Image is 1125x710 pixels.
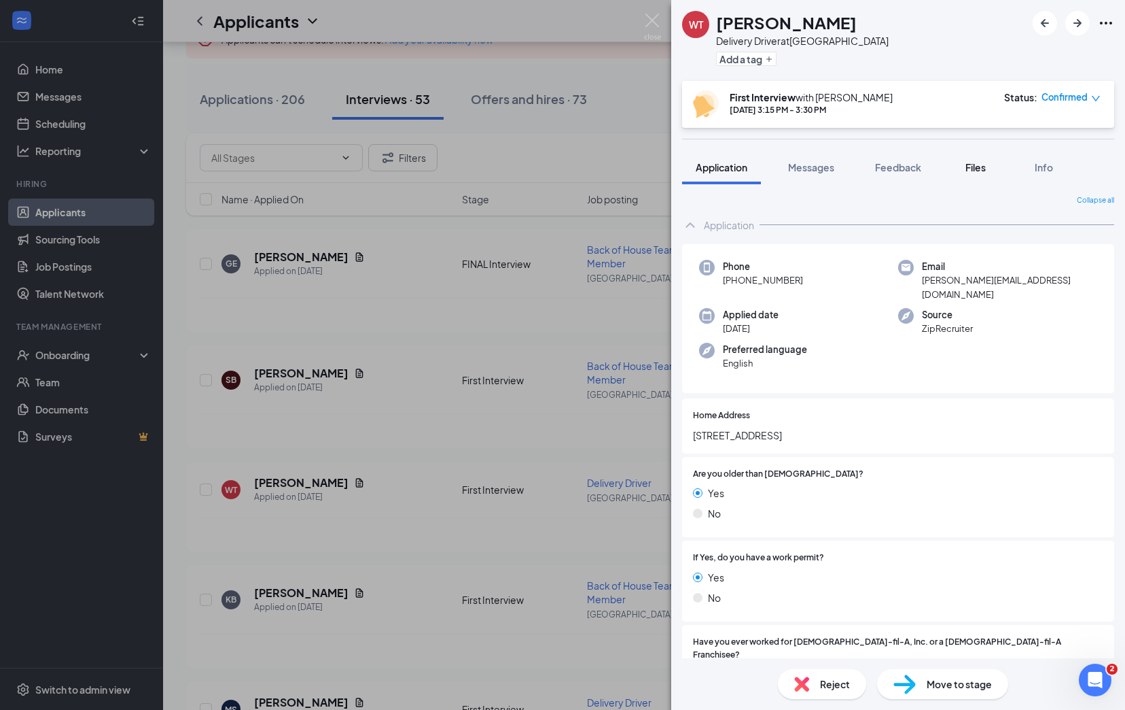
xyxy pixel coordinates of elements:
[708,486,724,501] span: Yes
[875,161,921,173] span: Feedback
[704,218,754,232] div: Application
[723,343,807,356] span: Preferred language
[682,217,698,233] svg: ChevronUp
[1079,664,1111,696] iframe: Intercom live chat
[693,428,1103,443] span: [STREET_ADDRESS]
[696,161,747,173] span: Application
[723,260,803,273] span: Phone
[716,11,857,34] h1: [PERSON_NAME]
[1091,94,1101,103] span: down
[723,273,803,287] span: [PHONE_NUMBER]
[716,34,889,48] div: Delivery Driver at [GEOGRAPHIC_DATA]
[708,570,724,585] span: Yes
[1077,195,1114,206] span: Collapse all
[1004,90,1037,104] div: Status :
[716,52,776,66] button: PlusAdd a tag
[730,104,893,116] div: [DATE] 3:15 PM - 3:30 PM
[765,55,773,63] svg: Plus
[965,161,986,173] span: Files
[730,90,893,104] div: with [PERSON_NAME]
[1037,15,1053,31] svg: ArrowLeftNew
[788,161,834,173] span: Messages
[723,322,779,335] span: [DATE]
[693,552,824,564] span: If Yes, do you have a work permit?
[1069,15,1086,31] svg: ArrowRight
[689,18,703,31] div: WT
[1041,90,1088,104] span: Confirmed
[1033,11,1057,35] button: ArrowLeftNew
[693,636,1103,662] span: Have you ever worked for [DEMOGRAPHIC_DATA]-fil-A, Inc. or a [DEMOGRAPHIC_DATA]-fil-A Franchisee?
[1065,11,1090,35] button: ArrowRight
[922,308,973,322] span: Source
[922,260,1097,273] span: Email
[1098,15,1114,31] svg: Ellipses
[693,468,863,481] span: Are you older than [DEMOGRAPHIC_DATA]?
[922,273,1097,301] span: [PERSON_NAME][EMAIL_ADDRESS][DOMAIN_NAME]
[693,409,750,422] span: Home Address
[1107,664,1118,675] span: 2
[723,308,779,322] span: Applied date
[1035,161,1053,173] span: Info
[927,677,992,692] span: Move to stage
[708,506,721,521] span: No
[730,91,796,103] b: First Interview
[723,356,807,370] span: English
[708,590,721,605] span: No
[922,322,973,335] span: ZipRecruiter
[820,677,850,692] span: Reject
